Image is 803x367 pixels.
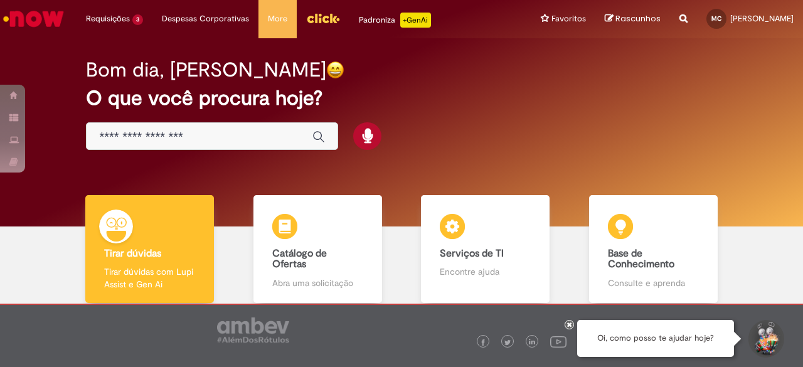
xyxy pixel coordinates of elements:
[326,61,344,79] img: happy-face.png
[711,14,721,23] span: MC
[440,265,531,278] p: Encontre ajuda
[306,9,340,28] img: click_logo_yellow_360x200.png
[162,13,249,25] span: Despesas Corporativas
[272,277,363,289] p: Abra uma solicitação
[747,320,784,358] button: Iniciar Conversa de Suporte
[551,13,586,25] span: Favoritos
[268,13,287,25] span: More
[66,195,234,304] a: Tirar dúvidas Tirar dúvidas com Lupi Assist e Gen Ai
[86,59,326,81] h2: Bom dia, [PERSON_NAME]
[104,247,161,260] b: Tirar dúvidas
[104,265,195,290] p: Tirar dúvidas com Lupi Assist e Gen Ai
[440,247,504,260] b: Serviços de TI
[577,320,734,357] div: Oi, como posso te ajudar hoje?
[272,247,327,271] b: Catálogo de Ofertas
[550,333,566,349] img: logo_footer_youtube.png
[401,195,570,304] a: Serviços de TI Encontre ajuda
[359,13,431,28] div: Padroniza
[504,339,511,346] img: logo_footer_twitter.png
[608,247,674,271] b: Base de Conhecimento
[86,13,130,25] span: Requisições
[234,195,402,304] a: Catálogo de Ofertas Abra uma solicitação
[86,87,716,109] h2: O que você procura hoje?
[480,339,486,346] img: logo_footer_facebook.png
[529,339,535,346] img: logo_footer_linkedin.png
[608,277,699,289] p: Consulte e aprenda
[570,195,738,304] a: Base de Conhecimento Consulte e aprenda
[615,13,661,24] span: Rascunhos
[132,14,143,25] span: 3
[1,6,66,31] img: ServiceNow
[400,13,431,28] p: +GenAi
[605,13,661,25] a: Rascunhos
[730,13,794,24] span: [PERSON_NAME]
[217,317,289,343] img: logo_footer_ambev_rotulo_gray.png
